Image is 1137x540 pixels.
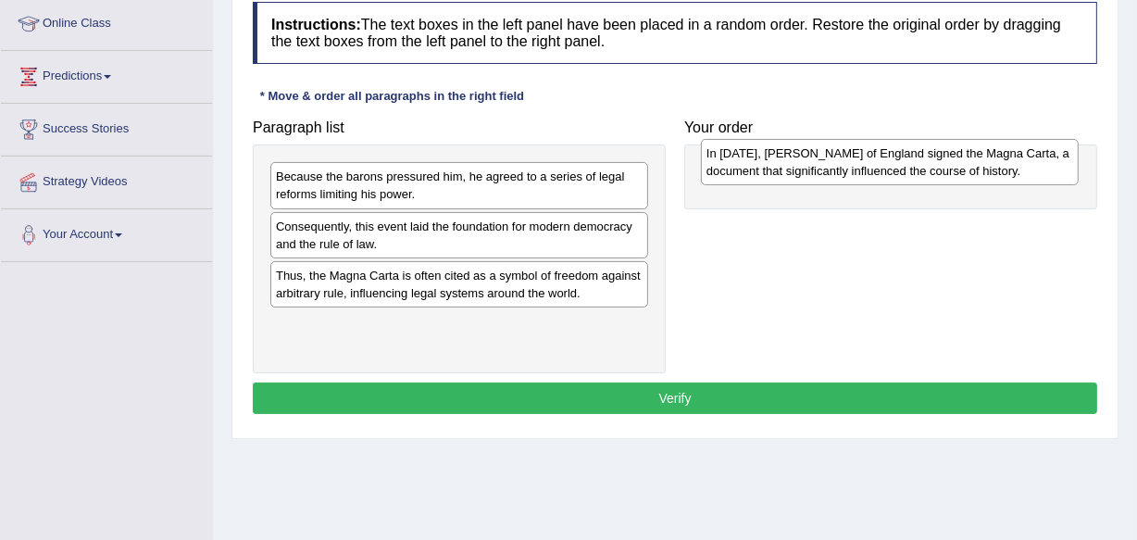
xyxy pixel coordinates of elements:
b: Instructions: [271,17,361,32]
a: Strategy Videos [1,157,212,203]
div: Consequently, this event laid the foundation for modern democracy and the rule of law. [270,212,648,258]
h4: Paragraph list [253,119,666,136]
a: Success Stories [1,104,212,150]
button: Verify [253,383,1097,414]
div: In [DATE], [PERSON_NAME] of England signed the Magna Carta, a document that significantly influen... [701,139,1079,185]
div: * Move & order all paragraphs in the right field [253,87,531,105]
a: Your Account [1,209,212,256]
a: Predictions [1,51,212,97]
div: Because the barons pressured him, he agreed to a series of legal reforms limiting his power. [270,162,648,208]
h4: Your order [684,119,1097,136]
h4: The text boxes in the left panel have been placed in a random order. Restore the original order b... [253,2,1097,64]
div: Thus, the Magna Carta is often cited as a symbol of freedom against arbitrary rule, influencing l... [270,261,648,308]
